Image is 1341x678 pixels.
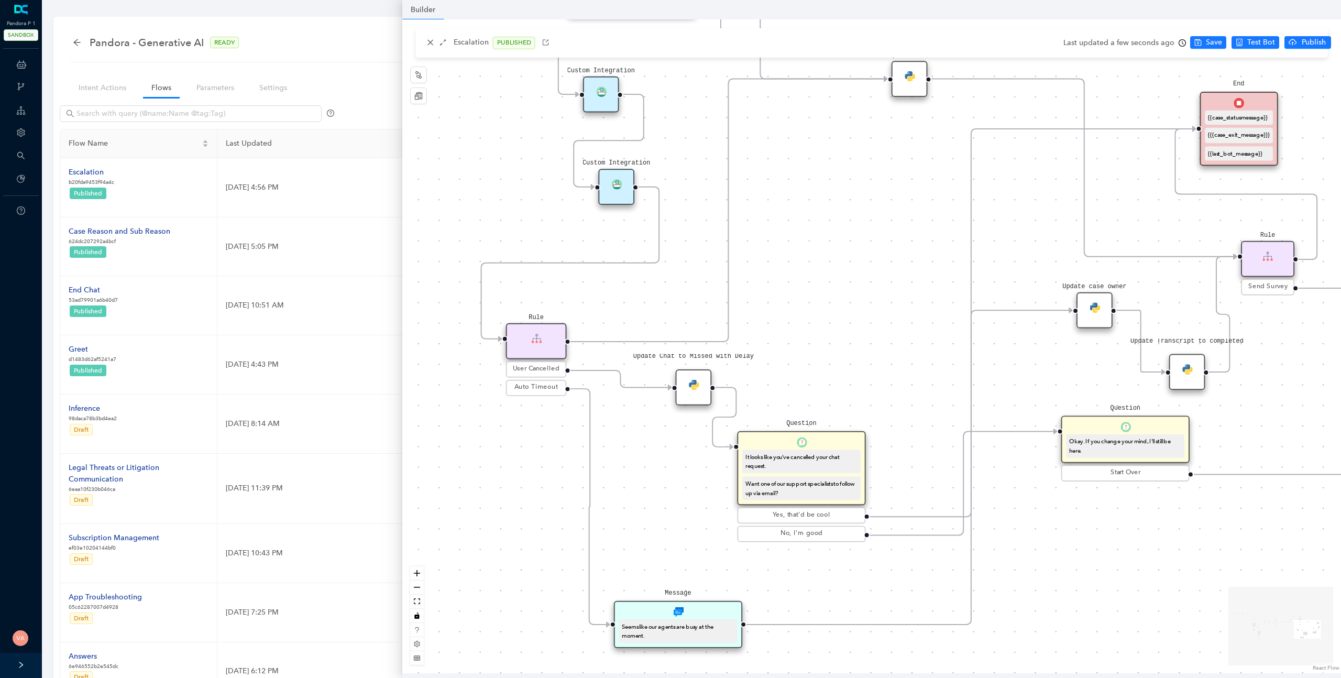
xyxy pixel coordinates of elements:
g: Edge from reactflownode_b8ab5223-0faa-4141-86a2-8c96f158c4a0 to 5bce415a-5f3e-a0d8-7066-182718b79c5a [746,118,1196,635]
img: Code [688,379,699,390]
span: question-circle [17,206,25,215]
div: back [73,38,81,47]
g: Edge from edade8dd-9216-38d1-ae96-c522582a8457 to 89313f32-ce24-4c5f-c8e4-ade9e0f2e767 [1209,246,1237,382]
button: toggle interactivity [410,609,424,623]
div: EndEnd{{case_statusmessage}}{{{case_exit_message}}}{{last_bot_message}} [1200,92,1278,166]
span: arrow-left [73,38,81,47]
g: Edge from f725a0e5-1b82-bd07-fd45-c32c23656e63 to 87a3663d-b837-3afb-c101-50e45a6541d8 [870,421,1057,545]
span: Last Updated [226,138,569,149]
span: clock-circle [1179,39,1186,47]
img: Lookup [596,86,606,96]
button: table [410,651,424,665]
span: Save [1206,37,1222,48]
pre: Setup GetFeedback [877,51,941,61]
th: Flow Name [60,129,217,158]
span: READY [210,37,239,48]
p: Escalation [454,37,489,49]
button: saveSave [1190,36,1226,49]
td: [DATE] 5:05 PM [217,217,586,277]
span: Send Survey [1248,282,1288,292]
div: Start Over [1064,468,1186,478]
div: Subscription Management [69,532,159,544]
div: {{{case_exit_message}}} [1208,131,1270,140]
span: robot [1236,39,1243,46]
pre: Message [665,588,691,598]
span: question [414,627,420,633]
a: Settings [251,78,295,97]
a: Intent Actions [70,78,135,97]
div: Want one of our support specialists to follow up via email? [745,479,858,497]
div: {{last_bot_message}} [1208,149,1270,158]
g: Edge from 29cff72d-0b5c-5043-3dc6-5f1405448c60 to 5a63d3c8-7fc7-19cc-b81f-76737f20cc52 [569,69,887,352]
div: End Chat [69,285,118,296]
img: End [1234,98,1244,108]
span: Draft [74,555,89,563]
pre: End [1233,80,1245,90]
button: setting [410,637,424,651]
button: robotTest Bot [1232,36,1279,49]
span: Pandora - Generative AI [90,34,204,51]
span: Published [74,308,102,315]
span: Draft [74,496,89,504]
div: Inference [69,403,117,414]
span: Published [74,190,102,197]
div: QuestionQuestionIt looks like you've cancelled your chat request.Want one of our support speciali... [737,431,865,544]
span: search [66,110,74,118]
div: {{case_statusmessage}} [1208,113,1270,122]
img: 5c5f7907468957e522fad195b8a1453a [13,630,28,646]
p: 6e946552b2e545dc [69,662,118,671]
pre: Rule [1260,231,1276,240]
span: Test Bot [1247,37,1275,48]
span: close [427,39,434,46]
div: Yes, that'd be cool [740,511,863,521]
p: 6eaa10f230b046ca [69,485,208,494]
button: zoom out [410,581,424,595]
g: Edge from reactflownode_62c64d04-8359-4c57-9333-2ccd274ee671 to reactflownode_3eb68698-bdce-4fea-... [574,84,643,197]
pre: Custom Integration [567,66,635,76]
pre: Custom Integration [582,159,651,169]
div: Custom IntegrationLookup [598,169,634,205]
input: Search with query (@name:Name @tag:Tag) [76,108,307,119]
div: Case Reason and Sub Reason [69,226,170,237]
img: Rule [531,333,542,343]
div: QuestionQuestionOkay. If you change your mind, I'll still be here.Start Over [1061,415,1190,484]
span: User Cancelled [513,364,559,374]
p: d1483d62af5241a7 [69,355,116,364]
g: Edge from 29cff72d-0b5c-5043-3dc6-5f1405448c60 to d0bbe43c-40c1-38fb-fc1e-478dab705eba [569,360,672,398]
span: question-circle [327,110,334,117]
td: [DATE] 10:43 PM [217,524,586,583]
div: MessageMessageSeems like our agents are busy at the moment. [614,601,742,649]
span: branches [17,82,25,91]
div: App Troubleshooting [69,592,142,603]
pre: Update Transcript to completed [1123,338,1251,345]
div: Custom IntegrationLookup [583,76,619,113]
button: fit view [410,595,424,609]
img: Rule [1262,250,1273,261]
img: Code [904,71,915,81]
img: Code [1090,302,1100,313]
g: Edge from 89313f32-ce24-4c5f-c8e4-ade9e0f2e767 to 5bce415a-5f3e-a0d8-7066-182718b79c5a [1175,118,1317,269]
div: Update Chat to Missed with DelayCode [676,369,712,406]
div: Okay. If you change your mind, I'll still be here. [1069,437,1182,455]
td: [DATE] 4:56 PM [217,158,586,217]
p: ef03e10204144bf0 [69,544,159,552]
td: [DATE] 7:25 PM [217,583,586,642]
span: reconciliation [414,92,423,100]
span: Draft [74,426,89,433]
span: PUBLISHED [493,37,535,49]
button: cloud-uploadPublish [1284,36,1331,49]
span: pie-chart [17,174,25,183]
td: [DATE] 4:43 PM [217,335,586,395]
a: Parameters [188,78,243,97]
span: Published [74,367,102,374]
div: It looks like you've cancelled your chat request. [745,453,858,471]
span: node-index [414,71,423,79]
g: Edge from 5a63d3c8-7fc7-19cc-b81f-76737f20cc52 to 89313f32-ce24-4c5f-c8e4-ade9e0f2e767 [931,69,1237,267]
span: SANDBOX [4,29,38,41]
p: 624dc207292a4bcf [69,237,170,246]
span: table [414,655,420,661]
g: Edge from d0bbe43c-40c1-38fb-fc1e-478dab705eba to f725a0e5-1b82-bd07-fd45-c32c23656e63 [712,377,736,457]
g: Edge from reactflownode_3eb68698-bdce-4fea-8fe5-01d477388baf to 29cff72d-0b5c-5043-3dc6-5f1405448c60 [481,177,659,349]
pre: Question [1110,403,1140,413]
span: setting [414,641,420,647]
